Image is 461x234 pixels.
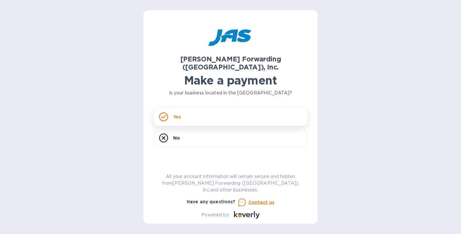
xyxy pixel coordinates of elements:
[180,55,281,71] b: [PERSON_NAME] Forwarding ([GEOGRAPHIC_DATA]), Inc.
[173,135,180,141] p: No
[201,212,229,218] p: Powered by
[187,199,236,204] b: Have any questions?
[154,90,307,96] p: Is your business located in the [GEOGRAPHIC_DATA]?
[248,200,275,205] u: Contact us
[154,173,307,193] p: All your account information will remain secure and hidden from [PERSON_NAME] Forwarding ([GEOGRA...
[173,114,181,120] p: Yes
[154,74,307,87] h1: Make a payment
